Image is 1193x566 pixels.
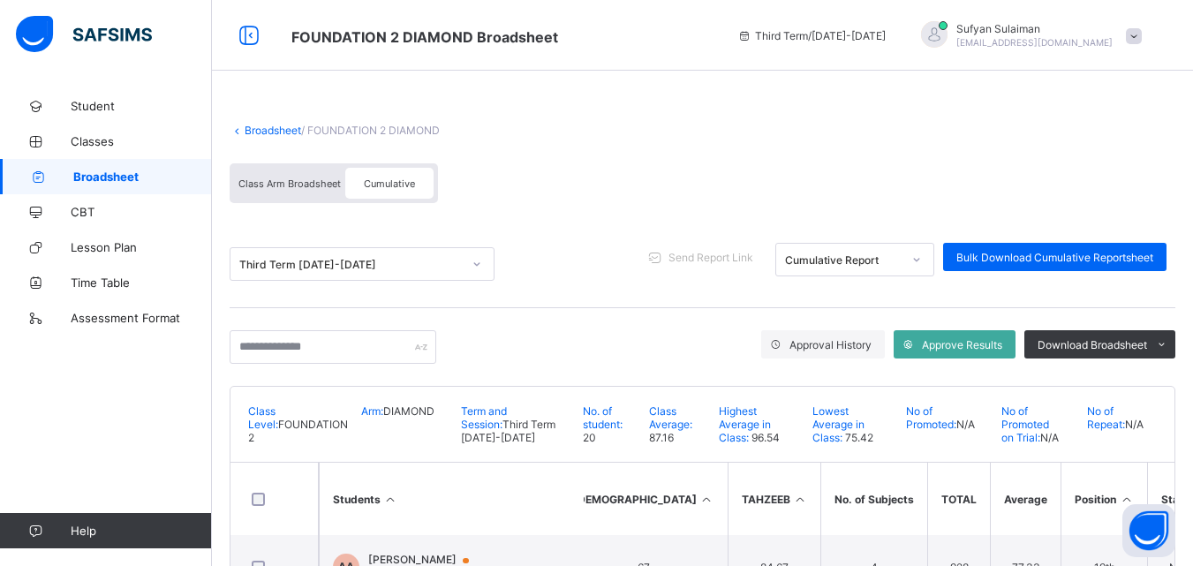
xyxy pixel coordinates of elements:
[749,431,780,444] span: 96.54
[319,463,584,535] th: Students
[927,463,990,535] th: TOTAL
[361,404,383,418] span: Arm:
[71,524,211,538] span: Help
[71,205,212,219] span: CBT
[1119,493,1134,506] i: Sort in Ascending Order
[906,404,956,431] span: No of Promoted:
[16,16,152,53] img: safsims
[903,21,1151,50] div: SufyanSulaiman
[291,28,558,46] span: Class Arm Broadsheet
[559,463,728,535] th: [DEMOGRAPHIC_DATA]
[737,29,886,42] span: session/term information
[583,404,623,431] span: No. of student:
[71,99,212,113] span: Student
[956,251,1153,264] span: Bulk Download Cumulative Reportsheet
[812,404,865,444] span: Lowest Average in Class:
[461,404,507,431] span: Term and Session:
[1040,431,1059,444] span: N/A
[668,251,753,264] span: Send Report Link
[990,463,1061,535] th: Average
[719,404,771,444] span: Highest Average in Class:
[649,404,692,431] span: Class Average:
[820,463,927,535] th: No. of Subjects
[364,177,415,190] span: Cumulative
[71,240,212,254] span: Lesson Plan
[248,404,278,431] span: Class Level:
[71,311,212,325] span: Assessment Format
[239,258,462,271] div: Third Term [DATE]-[DATE]
[71,134,212,148] span: Classes
[1038,338,1147,351] span: Download Broadsheet
[649,431,674,444] span: 87.16
[71,275,212,290] span: Time Table
[583,431,596,444] span: 20
[1087,404,1125,431] span: No of Repeat:
[73,170,212,184] span: Broadsheet
[956,37,1113,48] span: [EMAIL_ADDRESS][DOMAIN_NAME]
[1061,463,1147,535] th: Position
[785,253,902,267] div: Cumulative Report
[789,338,872,351] span: Approval History
[699,493,714,506] i: Sort in Ascending Order
[245,124,301,137] a: Broadsheet
[842,431,873,444] span: 75.42
[248,418,348,444] span: FOUNDATION 2
[1122,504,1175,557] button: Open asap
[383,404,434,418] span: DIAMOND
[383,493,398,506] i: Sort Ascending
[1001,404,1049,444] span: No of Promoted on Trial:
[301,124,440,137] span: / FOUNDATION 2 DIAMOND
[461,418,555,444] span: Third Term [DATE]-[DATE]
[956,22,1113,35] span: Sufyan Sulaiman
[238,177,341,190] span: Class Arm Broadsheet
[793,493,808,506] i: Sort in Ascending Order
[922,338,1002,351] span: Approve Results
[1125,418,1144,431] span: N/A
[956,418,975,431] span: N/A
[728,463,821,535] th: TAHZEEB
